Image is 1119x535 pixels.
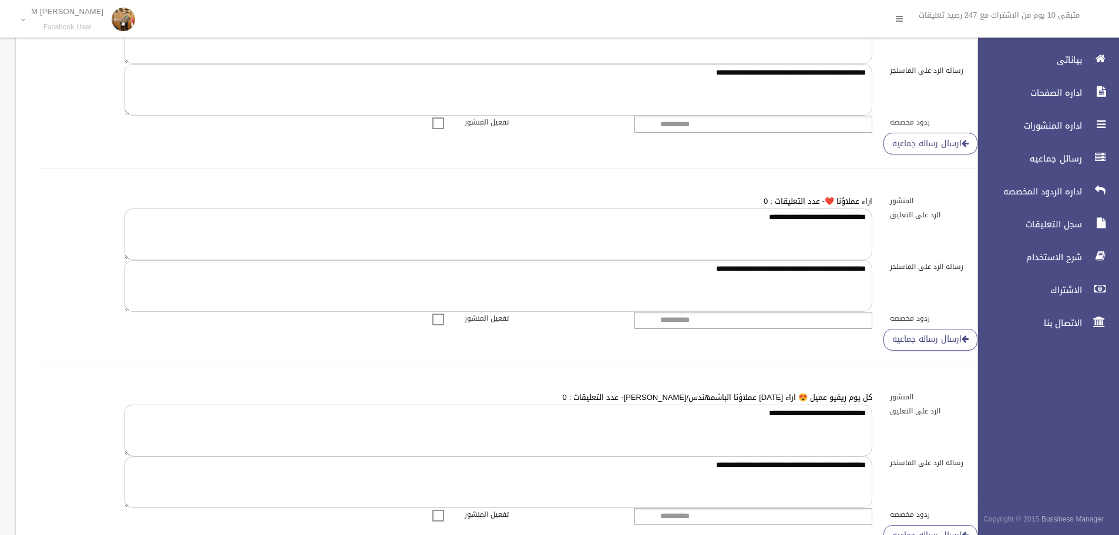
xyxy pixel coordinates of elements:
label: تفعيل المنشور [456,116,626,129]
label: رساله الرد على الماسنجر [881,456,1051,469]
a: رسائل جماعيه [968,146,1119,171]
a: شرح الاستخدام [968,244,1119,270]
a: اراء عملاؤنا ❤️- عدد التعليقات : 0 [764,194,872,208]
label: المنشور [881,391,1051,403]
label: ردود مخصصه [881,312,1051,325]
label: المنشور [881,194,1051,207]
p: M [PERSON_NAME] [31,7,103,16]
a: اداره المنشورات [968,113,1119,139]
label: رساله الرد على الماسنجر [881,260,1051,273]
label: رساله الرد على الماسنجر [881,64,1051,77]
span: سجل التعليقات [968,218,1086,230]
label: ردود مخصصه [881,508,1051,521]
span: الاتصال بنا [968,317,1086,329]
label: تفعيل المنشور [456,312,626,325]
a: الاتصال بنا [968,310,1119,336]
label: الرد على التعليق [881,208,1051,221]
a: سجل التعليقات [968,211,1119,237]
label: الرد على التعليق [881,405,1051,418]
a: ارسال رساله جماعيه [883,133,977,154]
label: ردود مخصصه [881,116,1051,129]
span: رسائل جماعيه [968,153,1086,164]
small: Facebook User [31,23,103,32]
label: تفعيل المنشور [456,508,626,521]
span: شرح الاستخدام [968,251,1086,263]
a: بياناتى [968,47,1119,73]
span: اداره المنشورات [968,120,1086,132]
a: كل يوم ريفيو عميل 😍 اراء [DATE] عملاؤنا الباشمهندس/[PERSON_NAME]- عدد التعليقات : 0 [562,390,872,405]
a: اداره الصفحات [968,80,1119,106]
span: Copyright © 2015 [983,513,1039,526]
a: الاشتراك [968,277,1119,303]
span: بياناتى [968,54,1086,66]
strong: Bussiness Manager [1041,513,1104,526]
span: اداره الردود المخصصه [968,186,1086,197]
a: ارسال رساله جماعيه [883,329,977,351]
a: اداره الردود المخصصه [968,179,1119,204]
span: اداره الصفحات [968,87,1086,99]
span: الاشتراك [968,284,1086,296]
